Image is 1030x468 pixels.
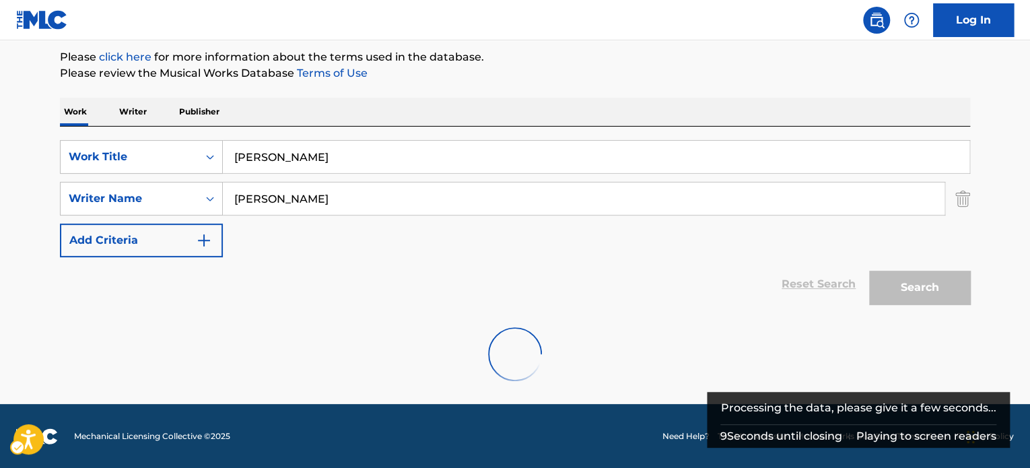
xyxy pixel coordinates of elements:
[60,140,970,311] form: Search Form
[99,51,151,63] a: click here
[223,182,945,215] input: Search...
[115,98,151,126] p: Writer
[223,141,969,173] input: Search...
[488,327,542,381] img: preloader
[868,12,885,28] img: search
[175,98,224,126] p: Publisher
[196,232,212,248] img: 9d2ae6d4665cec9f34b9.svg
[74,430,230,442] span: Mechanical Licensing Collective © 2025
[60,98,91,126] p: Work
[16,10,68,30] img: MLC Logo
[60,49,970,65] p: Please for more information about the terms used in the database.
[955,182,970,215] img: Delete Criterion
[933,3,1014,37] a: Log In
[16,428,58,444] img: logo
[720,392,997,424] div: Processing the data, please give it a few seconds...
[720,430,727,442] span: 9
[60,65,970,81] p: Please review the Musical Works Database
[69,191,190,207] div: Writer Name
[294,67,368,79] a: Terms of Use
[903,12,920,28] img: help
[662,430,710,442] a: Need Help?
[198,141,222,173] div: On
[69,149,190,165] div: Work Title
[60,224,223,257] button: Add Criteria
